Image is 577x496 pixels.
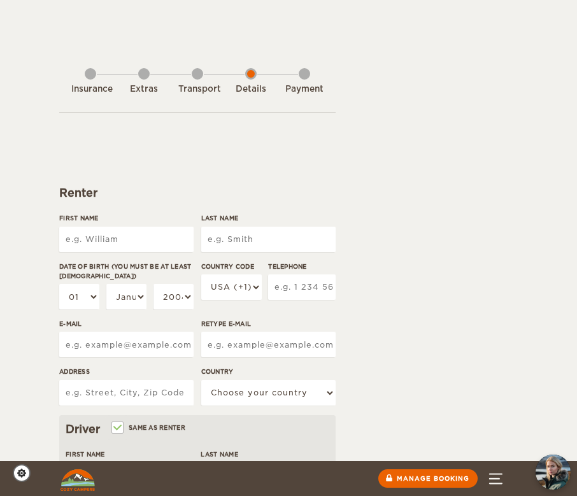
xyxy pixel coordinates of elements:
a: Manage booking [378,469,478,488]
input: e.g. Smith [201,227,336,252]
label: Telephone [268,262,336,271]
label: Country Code [201,262,262,271]
button: chat-button [536,455,571,490]
label: E-mail [59,319,194,329]
label: Country [201,367,336,376]
input: e.g. William [59,227,194,252]
div: Extras [125,83,163,96]
label: Date of birth (You must be at least [DEMOGRAPHIC_DATA]) [59,262,194,281]
div: Driver [66,422,329,437]
input: e.g. example@example.com [59,332,194,357]
input: e.g. example@example.com [201,332,336,357]
label: Address [59,367,194,376]
div: Payment [285,83,324,96]
div: Insurance [71,83,110,96]
div: Transport [178,83,217,96]
input: e.g. 1 234 567 890 [268,274,336,300]
input: e.g. Street, City, Zip Code [59,380,194,406]
img: Cozy Campers [61,469,95,491]
label: Retype E-mail [201,319,336,329]
label: Last Name [201,450,329,459]
div: Details [232,83,270,96]
input: Same as renter [113,425,121,433]
label: Same as renter [113,422,185,434]
label: First Name [59,213,194,223]
div: The Highlander I [339,459,501,481]
div: Renter [59,185,336,201]
label: First Name [66,450,194,459]
label: Last Name [201,213,336,223]
a: Cookie settings [13,464,39,482]
img: Freyja at Cozy Campers [536,455,571,490]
